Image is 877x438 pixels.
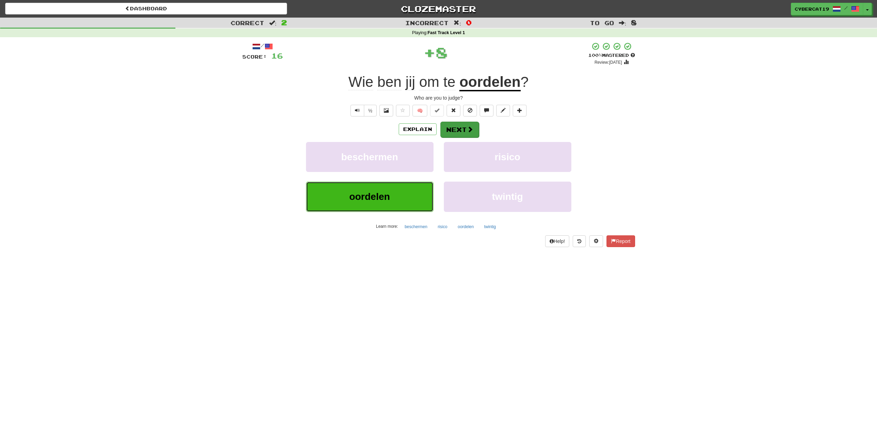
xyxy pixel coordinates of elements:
[377,74,401,90] span: ben
[405,19,449,26] span: Incorrect
[242,94,635,101] div: Who are you to judge?
[590,19,614,26] span: To go
[430,105,444,116] button: Set this sentence to 100% Mastered (alt+m)
[454,222,478,232] button: oordelen
[631,18,637,27] span: 8
[588,52,635,59] div: Mastered
[242,54,267,60] span: Score:
[412,105,427,116] button: 🧠
[364,105,377,116] button: ½
[480,105,493,116] button: Discuss sentence (alt+u)
[428,30,465,35] strong: Fast Track Level 1
[376,224,398,229] small: Learn more:
[434,222,451,232] button: risico
[379,105,393,116] button: Show image (alt+x)
[619,20,626,26] span: :
[444,182,571,212] button: twintig
[424,42,436,63] span: +
[350,105,364,116] button: Play sentence audio (ctl+space)
[480,222,500,232] button: twintig
[231,19,264,26] span: Correct
[269,20,277,26] span: :
[453,20,461,26] span: :
[306,182,434,212] button: oordelen
[459,74,520,91] u: oordelen
[545,235,570,247] button: Help!
[349,105,377,116] div: Text-to-speech controls
[492,191,523,202] span: twintig
[396,105,410,116] button: Favorite sentence (alt+f)
[349,191,390,202] span: oordelen
[281,18,287,27] span: 2
[521,74,529,90] span: ?
[436,44,448,61] span: 8
[494,152,520,162] span: risico
[271,51,283,60] span: 16
[406,74,415,90] span: jij
[795,6,829,12] span: cybercat19
[573,235,586,247] button: Round history (alt+y)
[5,3,287,14] a: Dashboard
[242,42,283,51] div: /
[401,222,431,232] button: beschermen
[447,105,460,116] button: Reset to 0% Mastered (alt+r)
[791,3,863,15] a: cybercat19 /
[419,74,439,90] span: om
[463,105,477,116] button: Ignore sentence (alt+i)
[444,142,571,172] button: risico
[594,60,622,65] small: Review: [DATE]
[496,105,510,116] button: Edit sentence (alt+d)
[466,18,472,27] span: 0
[606,235,635,247] button: Report
[440,122,479,137] button: Next
[348,74,373,90] span: Wie
[513,105,527,116] button: Add to collection (alt+a)
[399,123,437,135] button: Explain
[297,3,579,15] a: Clozemaster
[588,52,602,58] span: 100 %
[844,6,848,10] span: /
[443,74,456,90] span: te
[341,152,398,162] span: beschermen
[306,142,434,172] button: beschermen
